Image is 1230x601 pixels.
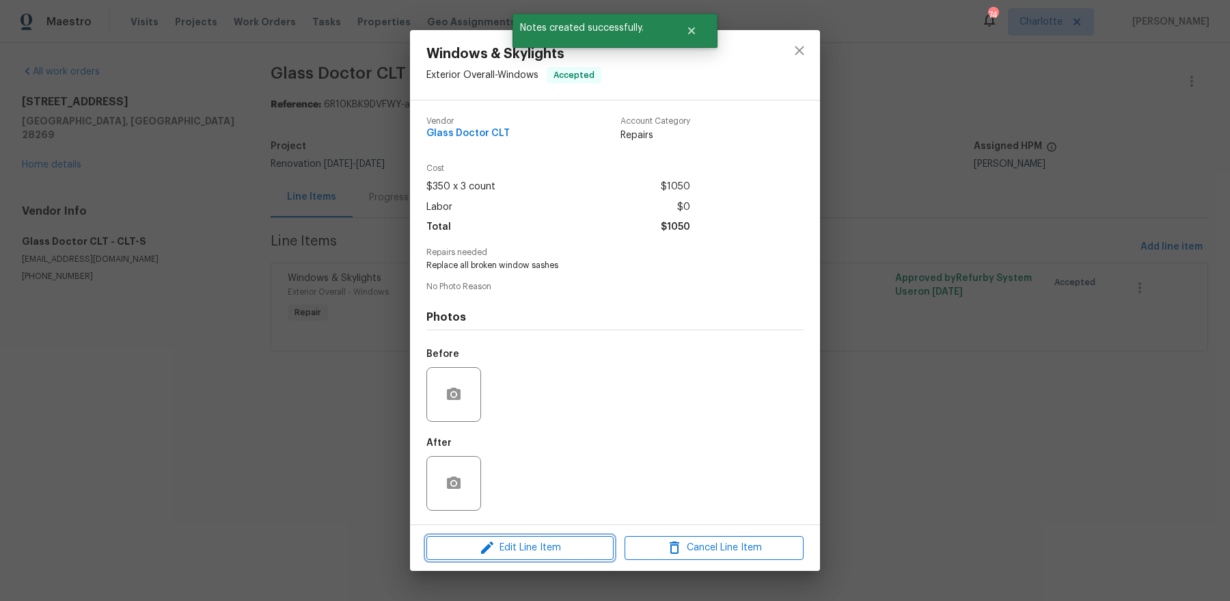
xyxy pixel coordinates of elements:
[548,68,600,82] span: Accepted
[669,17,714,44] button: Close
[426,438,452,448] h5: After
[426,70,538,80] span: Exterior Overall - Windows
[426,310,804,324] h4: Photos
[426,164,690,173] span: Cost
[783,34,816,67] button: close
[661,217,690,237] span: $1050
[430,539,610,557] span: Edit Line Item
[426,349,459,359] h5: Before
[677,198,690,217] span: $0
[988,8,998,22] div: 74
[426,282,804,291] span: No Photo Reason
[426,248,804,257] span: Repairs needed
[426,129,510,139] span: Glass Doctor CLT
[426,177,495,197] span: $350 x 3 count
[620,117,690,126] span: Account Category
[620,129,690,142] span: Repairs
[426,536,614,560] button: Edit Line Item
[426,117,510,126] span: Vendor
[629,539,799,557] span: Cancel Line Item
[512,14,669,42] span: Notes created successfully.
[426,260,766,271] span: Replace all broken window sashes
[426,217,451,237] span: Total
[625,536,804,560] button: Cancel Line Item
[426,198,452,217] span: Labor
[426,46,601,62] span: Windows & Skylights
[661,177,690,197] span: $1050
